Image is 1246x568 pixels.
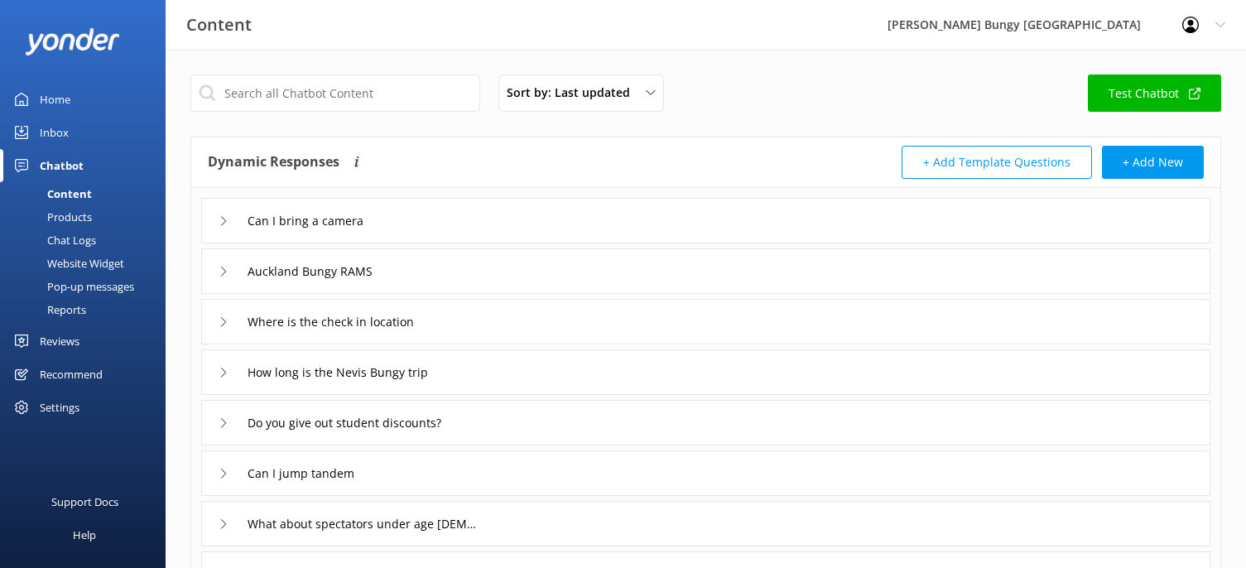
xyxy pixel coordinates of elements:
[10,229,166,252] a: Chat Logs
[10,252,124,275] div: Website Widget
[190,75,480,112] input: Search all Chatbot Content
[507,84,640,102] span: Sort by: Last updated
[40,391,79,424] div: Settings
[1102,146,1204,179] button: + Add New
[10,205,92,229] div: Products
[10,252,166,275] a: Website Widget
[208,146,339,179] h4: Dynamic Responses
[10,182,166,205] a: Content
[40,149,84,182] div: Chatbot
[25,28,120,55] img: yonder-white-logo.png
[40,325,79,358] div: Reviews
[10,298,86,321] div: Reports
[73,518,96,551] div: Help
[902,146,1092,179] button: + Add Template Questions
[10,205,166,229] a: Products
[10,229,96,252] div: Chat Logs
[1088,75,1221,112] a: Test Chatbot
[10,275,134,298] div: Pop-up messages
[40,116,69,149] div: Inbox
[40,358,103,391] div: Recommend
[40,83,70,116] div: Home
[10,298,166,321] a: Reports
[10,182,92,205] div: Content
[186,12,252,38] h3: Content
[51,485,118,518] div: Support Docs
[10,275,166,298] a: Pop-up messages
